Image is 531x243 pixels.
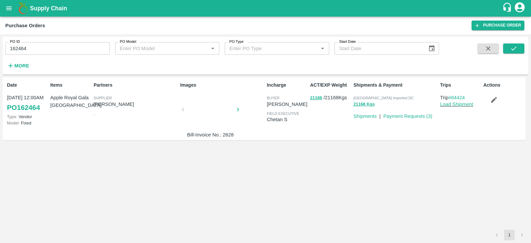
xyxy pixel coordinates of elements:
[440,82,481,89] p: Trips
[186,131,235,138] p: Bill-Invoice No.: 2628
[7,94,47,101] p: [DATE] 12:00AM
[267,82,307,89] p: Incharge
[339,39,356,44] label: Start Date
[383,114,432,119] a: Payment Requests (3)
[267,96,279,100] span: buyer
[472,21,524,30] a: Purchase Order
[7,120,47,126] p: Fixed
[353,96,414,100] span: [GEOGRAPHIC_DATA] Imported DC
[7,114,17,119] span: Type:
[483,82,524,89] p: Actions
[94,112,95,116] span: ,
[94,101,178,108] p: [PERSON_NAME]
[50,94,91,109] p: Apple Royal Gala [GEOGRAPHIC_DATA]
[7,82,47,89] p: Date
[310,94,322,102] button: 21168
[17,2,30,15] img: logo
[267,116,307,123] p: Chetan S
[504,230,515,240] button: page 1
[335,42,423,55] input: Start Date
[491,230,528,240] nav: pagination navigation
[1,1,17,16] button: open drawer
[377,110,381,120] div: |
[448,95,465,100] a: #84424
[10,39,20,44] label: PO ID
[5,21,45,30] div: Purchase Orders
[440,102,473,107] a: Load Shipment
[353,101,375,108] button: 21168 Kgs
[502,2,514,14] div: customer-support
[50,82,91,89] p: Items
[7,114,47,120] p: Vendor
[267,101,307,108] p: [PERSON_NAME]
[310,82,350,89] p: ACT/EXP Weight
[5,42,110,55] input: Enter PO ID
[267,112,299,116] span: field executive
[180,82,264,89] p: Images
[353,114,377,119] a: Shipments
[30,5,67,12] b: Supply Chain
[117,44,198,53] input: Enter PO Model
[30,4,502,13] a: Supply Chain
[94,82,178,89] p: Partners
[440,94,481,101] p: Trip
[120,39,136,44] label: PO Model
[7,102,40,114] a: PO162464
[14,63,29,68] strong: More
[514,1,526,15] div: account of current user
[7,121,20,125] span: Model:
[94,96,112,100] span: Supplier
[425,42,438,55] button: Choose date
[227,44,308,53] input: Enter PO Type
[353,82,437,89] p: Shipments & Payment
[208,44,217,53] button: Open
[229,39,244,44] label: PO Type
[318,44,327,53] button: Open
[5,60,31,71] button: More
[310,94,350,102] p: / 21168 Kgs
